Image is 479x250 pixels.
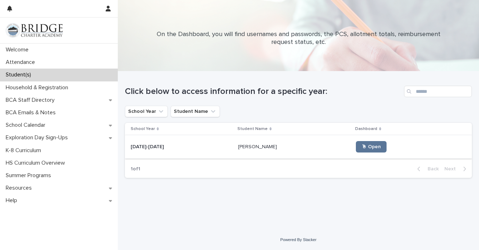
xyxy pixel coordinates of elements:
a: 🖱 Open [356,141,387,152]
button: Back [412,166,442,172]
span: Back [423,166,439,171]
input: Search [404,86,472,97]
p: [PERSON_NAME] [238,142,278,150]
tr: [DATE]-[DATE][DATE]-[DATE] [PERSON_NAME][PERSON_NAME] 🖱 Open [125,135,472,159]
p: BCA Staff Directory [3,97,60,104]
p: Student Name [237,125,268,133]
button: Next [442,166,472,172]
span: Next [444,166,460,171]
h1: Click below to access information for a specific year: [125,86,401,97]
button: Student Name [171,106,220,117]
img: V1C1m3IdTEidaUdm9Hs0 [6,23,63,37]
p: Resources [3,185,37,191]
p: Summer Programs [3,172,57,179]
p: On the Dashboard, you will find usernames and passwords, the PCS, allotment totals, reimbursement... [156,31,441,46]
p: [DATE]-[DATE] [131,142,165,150]
p: 1 of 1 [125,160,146,178]
p: HS Curriculum Overview [3,160,71,166]
p: Help [3,197,23,204]
a: Powered By Stacker [280,237,316,242]
p: Exploration Day Sign-Ups [3,134,74,141]
p: Household & Registration [3,84,74,91]
span: 🖱 Open [362,144,381,149]
p: Welcome [3,46,34,53]
p: School Calendar [3,122,51,129]
p: School Year [131,125,155,133]
p: BCA Emails & Notes [3,109,61,116]
p: K-8 Curriculum [3,147,47,154]
p: Dashboard [355,125,377,133]
p: Attendance [3,59,41,66]
button: School Year [125,106,168,117]
p: Student(s) [3,71,37,78]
